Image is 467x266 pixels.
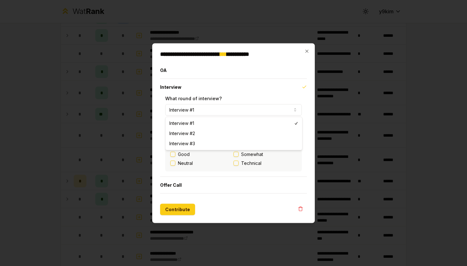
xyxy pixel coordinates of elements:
label: What round of interview? [165,95,222,101]
button: OA [160,62,307,78]
span: Interview #1 [169,120,194,127]
span: Technical [241,160,261,166]
button: Contribute [160,204,195,215]
span: Interview #3 [169,140,195,147]
button: Interview [160,79,307,95]
label: Neutral [178,160,193,166]
span: Interview #2 [169,130,195,137]
div: Interview [160,95,307,176]
span: Somewhat [241,151,263,157]
label: Good [178,151,190,157]
button: Offer Call [160,177,307,193]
